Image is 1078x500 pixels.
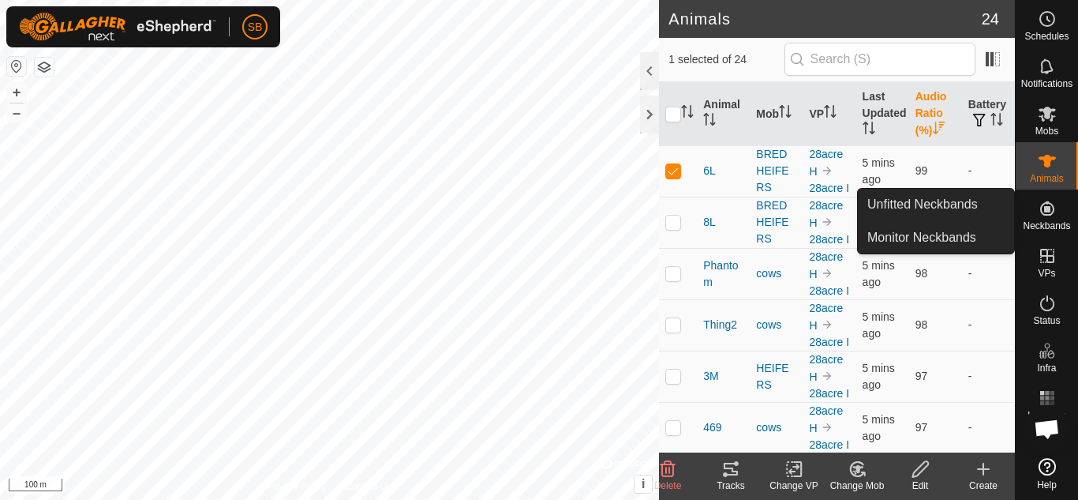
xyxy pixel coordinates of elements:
span: 5 Oct 2025, 6:33 pm [863,413,895,442]
div: BRED HEIFERS [756,197,796,247]
span: 3M [703,368,718,385]
button: Map Layers [35,58,54,77]
img: to [821,421,833,434]
span: 99 [915,164,928,177]
span: 5 Oct 2025, 6:34 pm [863,362,895,391]
td: - [962,145,1015,197]
span: 5 Oct 2025, 6:34 pm [863,310,895,340]
p-sorticon: Activate to sort [824,107,837,120]
span: SB [248,19,263,36]
span: Help [1037,480,1057,490]
a: 28acre I [809,233,849,246]
span: 469 [703,419,721,436]
a: Contact Us [345,479,391,494]
a: 28acre H [809,404,843,434]
th: Audio Ratio (%) [909,82,962,146]
div: Edit [889,479,952,493]
span: 6L [703,163,716,179]
a: 28acre I [809,284,849,297]
img: to [821,216,833,228]
a: 28acre H [809,353,843,383]
button: i [634,476,652,493]
th: Last Updated [856,82,909,146]
div: HEIFERS [756,360,796,393]
span: Schedules [1024,32,1069,41]
a: Monitor Neckbands [858,222,1014,254]
button: Reset Map [7,57,26,76]
div: cows [756,317,796,333]
a: Help [1016,452,1078,496]
div: BRED HEIFERS [756,146,796,196]
div: Create [952,479,1015,493]
span: 24 [982,7,999,31]
a: Unfitted Neckbands [858,189,1014,220]
th: Battery [962,82,1015,146]
p-sorticon: Activate to sort [990,115,1003,128]
span: Thing2 [703,317,737,333]
a: 28acre H [809,199,843,229]
div: Change Mob [825,479,889,493]
img: to [821,318,833,331]
button: – [7,103,26,122]
span: Infra [1037,363,1056,373]
td: - [962,248,1015,299]
div: Tracks [699,479,762,493]
a: 28acre H [809,302,843,332]
span: 8L [703,214,716,231]
th: Mob [750,82,803,146]
span: VPs [1038,269,1055,278]
span: 98 [915,318,928,331]
p-sorticon: Activate to sort [681,107,694,120]
td: - [962,351,1015,402]
span: Unfitted Neckbands [867,195,978,214]
input: Search (S) [784,43,975,76]
span: Mobs [1035,126,1058,136]
div: Change VP [762,479,825,493]
span: Status [1033,316,1060,325]
div: cows [756,419,796,436]
h2: Animals [668,9,982,28]
td: - [962,402,1015,453]
a: 28acre I [809,387,849,400]
a: 28acre I [809,182,849,194]
span: Delete [654,480,682,491]
p-sorticon: Activate to sort [703,115,716,128]
span: 5 Oct 2025, 6:34 pm [863,156,895,186]
div: Open chat [1024,405,1071,453]
span: 1 selected of 24 [668,51,784,68]
button: + [7,83,26,102]
p-sorticon: Activate to sort [779,107,792,120]
p-sorticon: Activate to sort [863,124,875,137]
span: 98 [915,267,928,280]
span: Animals [1030,174,1064,183]
p-sorticon: Activate to sort [933,124,945,137]
span: Notifications [1021,79,1072,88]
span: 97 [915,421,928,434]
img: to [821,164,833,177]
img: to [821,370,833,382]
span: i [642,477,645,491]
span: 5 Oct 2025, 6:34 pm [863,259,895,288]
img: Gallagher Logo [19,13,216,41]
a: 28acre H [809,250,843,280]
a: 28acre H [809,148,843,178]
div: cows [756,265,796,282]
a: 28acre I [809,336,849,348]
span: Heatmap [1027,411,1066,420]
span: Monitor Neckbands [867,228,976,247]
a: Privacy Policy [268,479,327,494]
th: Animal [697,82,750,146]
span: 97 [915,370,928,382]
th: VP [803,82,855,146]
span: Phantom [703,258,743,291]
span: Neckbands [1023,221,1070,231]
img: to [821,267,833,280]
td: - [962,299,1015,351]
a: 28acre I [809,438,849,451]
